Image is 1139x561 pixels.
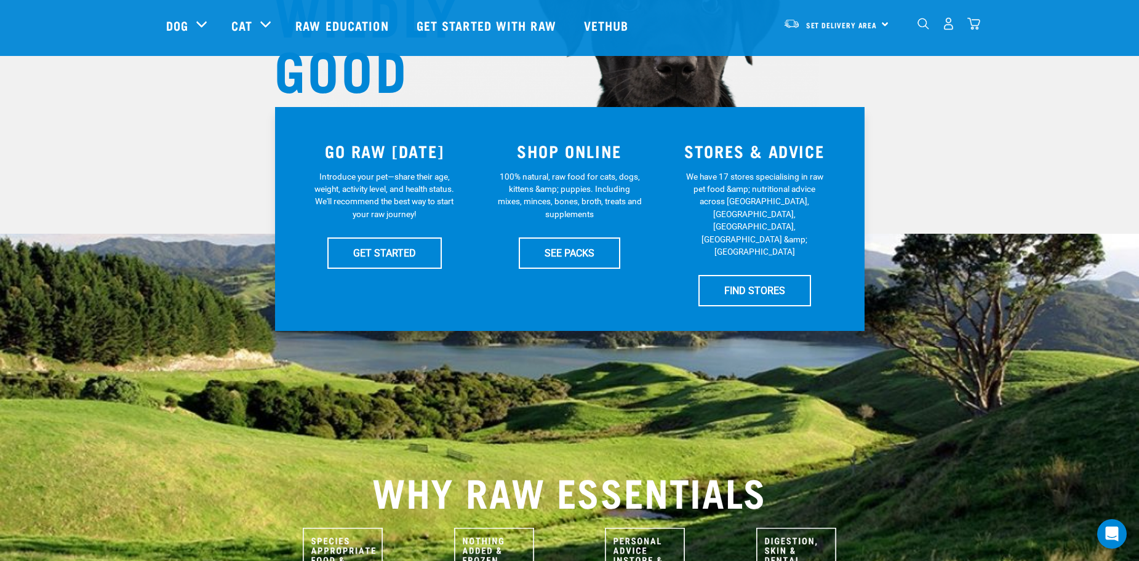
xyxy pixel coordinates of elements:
[312,170,457,221] p: Introduce your pet—share their age, weight, activity level, and health status. We'll recommend th...
[300,141,470,161] h3: GO RAW [DATE]
[682,170,827,258] p: We have 17 stores specialising in raw pet food &amp; nutritional advice across [GEOGRAPHIC_DATA],...
[519,237,620,268] a: SEE PACKS
[917,18,929,30] img: home-icon-1@2x.png
[806,23,877,27] span: Set Delivery Area
[327,237,442,268] a: GET STARTED
[283,1,404,50] a: Raw Education
[698,275,811,306] a: FIND STORES
[783,18,800,29] img: van-moving.png
[166,469,973,513] h2: WHY RAW ESSENTIALS
[497,170,642,221] p: 100% natural, raw food for cats, dogs, kittens &amp; puppies. Including mixes, minces, bones, bro...
[572,1,644,50] a: Vethub
[942,17,955,30] img: user.png
[669,141,840,161] h3: STORES & ADVICE
[967,17,980,30] img: home-icon@2x.png
[1097,519,1127,549] div: Open Intercom Messenger
[231,16,252,34] a: Cat
[484,141,655,161] h3: SHOP ONLINE
[404,1,572,50] a: Get started with Raw
[166,16,188,34] a: Dog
